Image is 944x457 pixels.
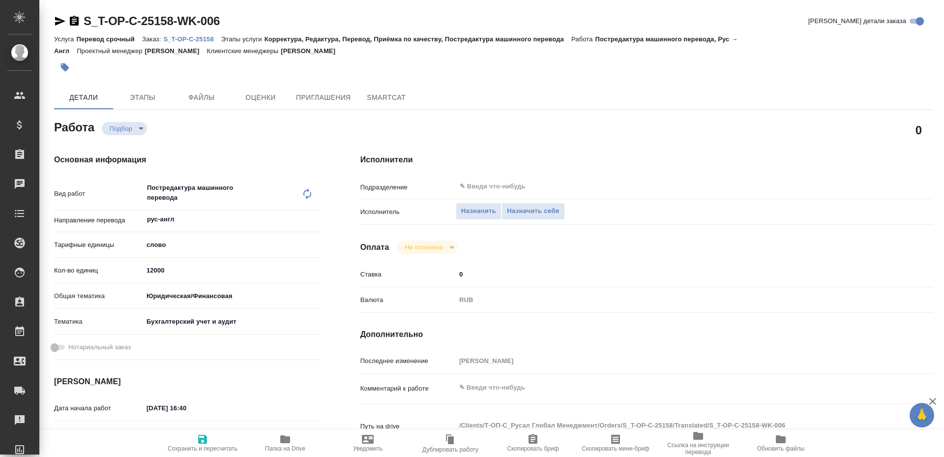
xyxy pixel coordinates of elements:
[54,317,143,327] p: Тематика
[808,16,906,26] span: [PERSON_NAME] детали заказа
[363,91,410,104] span: SmartCat
[265,445,305,452] span: Папка на Drive
[163,35,221,43] p: S_T-OP-C-25158
[54,266,143,275] p: Кол-во единиц
[143,237,321,253] div: слово
[54,376,321,388] h4: [PERSON_NAME]
[143,313,321,330] div: Бухгалтерский учет и аудит
[143,429,229,443] input: Пустое поле
[237,91,284,104] span: Оценки
[571,35,595,43] p: Работа
[107,124,135,133] button: Подбор
[54,57,76,78] button: Добавить тэг
[296,91,351,104] span: Приглашения
[360,242,389,253] h4: Оплата
[459,181,850,192] input: ✎ Введи что-нибудь
[456,267,885,281] input: ✎ Введи что-нибудь
[143,288,321,305] div: Юридическая/Финансовая
[397,241,457,254] div: Подбор
[207,47,281,55] p: Клиентские менеджеры
[915,122,922,138] h2: 0
[360,422,456,431] p: Путь на drive
[54,118,94,135] h2: Работа
[461,206,496,217] span: Назначить
[353,445,383,452] span: Уведомить
[161,429,244,457] button: Сохранить и пересчитать
[360,384,456,394] p: Комментарий к работе
[316,218,318,220] button: Open
[360,183,456,192] p: Подразделение
[360,356,456,366] p: Последнее изменение
[77,47,145,55] p: Проектный менеджер
[102,122,147,135] div: Подбор
[143,401,229,415] input: ✎ Введи что-нибудь
[501,203,564,220] button: Назначить себя
[507,206,559,217] span: Назначить себя
[142,35,163,43] p: Заказ:
[54,291,143,301] p: Общая тематика
[326,429,409,457] button: Уведомить
[574,429,657,457] button: Скопировать мини-бриф
[409,429,492,457] button: Дублировать работу
[657,429,739,457] button: Ссылка на инструкции перевода
[54,240,143,250] p: Тарифные единицы
[119,91,166,104] span: Этапы
[54,35,76,43] p: Услуга
[68,15,80,27] button: Скопировать ссылку
[663,442,734,456] span: Ссылка на инструкции перевода
[456,354,885,368] input: Пустое поле
[360,154,933,166] h4: Исполнители
[456,203,501,220] button: Назначить
[360,270,456,279] p: Ставка
[739,429,822,457] button: Обновить файлы
[244,429,326,457] button: Папка на Drive
[60,91,107,104] span: Детали
[54,215,143,225] p: Направление перевода
[914,405,930,426] span: 🙏
[360,329,933,340] h4: Дополнительно
[880,185,882,187] button: Open
[360,295,456,305] p: Валюта
[145,47,207,55] p: [PERSON_NAME]
[507,445,559,452] span: Скопировать бриф
[265,35,571,43] p: Корректура, Редактура, Перевод, Приёмка по качеству, Постредактура машинного перевода
[178,91,225,104] span: Файлы
[143,263,321,277] input: ✎ Введи что-нибудь
[54,154,321,166] h4: Основная информация
[168,445,237,452] span: Сохранить и пересчитать
[54,189,143,199] p: Вид работ
[402,243,445,251] button: Не оплачена
[910,403,934,427] button: 🙏
[360,207,456,217] p: Исполнитель
[163,34,221,43] a: S_T-OP-C-25158
[281,47,343,55] p: [PERSON_NAME]
[68,342,131,352] span: Нотариальный заказ
[757,445,805,452] span: Обновить файлы
[221,35,265,43] p: Этапы услуги
[492,429,574,457] button: Скопировать бриф
[456,417,885,434] textarea: /Clients/Т-ОП-С_Русал Глобал Менеджмент/Orders/S_T-OP-C-25158/Translated/S_T-OP-C-25158-WK-006
[76,35,142,43] p: Перевод срочный
[456,292,885,308] div: RUB
[54,403,143,413] p: Дата начала работ
[422,446,478,453] span: Дублировать работу
[84,14,220,28] a: S_T-OP-C-25158-WK-006
[54,15,66,27] button: Скопировать ссылку для ЯМессенджера
[582,445,649,452] span: Скопировать мини-бриф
